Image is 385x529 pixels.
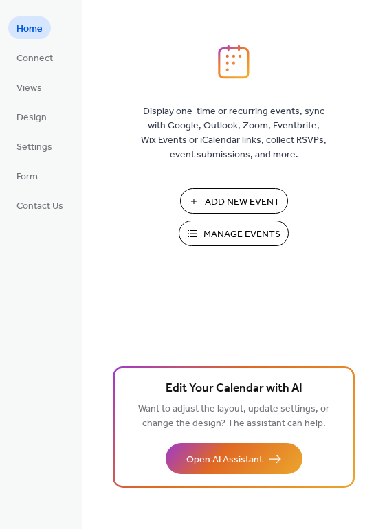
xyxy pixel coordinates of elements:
a: Design [8,105,55,128]
a: Home [8,16,51,39]
a: Views [8,76,50,98]
span: Manage Events [203,227,280,242]
span: Views [16,81,42,95]
span: Home [16,22,43,36]
span: Connect [16,52,53,66]
a: Settings [8,135,60,157]
span: Add New Event [205,195,280,210]
span: Form [16,170,38,184]
span: Display one-time or recurring events, sync with Google, Outlook, Zoom, Eventbrite, Wix Events or ... [141,104,327,162]
span: Open AI Assistant [186,453,263,467]
button: Manage Events [179,221,289,246]
a: Form [8,164,46,187]
img: logo_icon.svg [218,45,250,79]
a: Contact Us [8,194,71,216]
span: Want to adjust the layout, update settings, or change the design? The assistant can help. [138,400,329,433]
span: Settings [16,140,52,155]
button: Add New Event [180,188,288,214]
a: Connect [8,46,61,69]
span: Contact Us [16,199,63,214]
span: Design [16,111,47,125]
span: Edit Your Calendar with AI [166,379,302,398]
button: Open AI Assistant [166,443,302,474]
